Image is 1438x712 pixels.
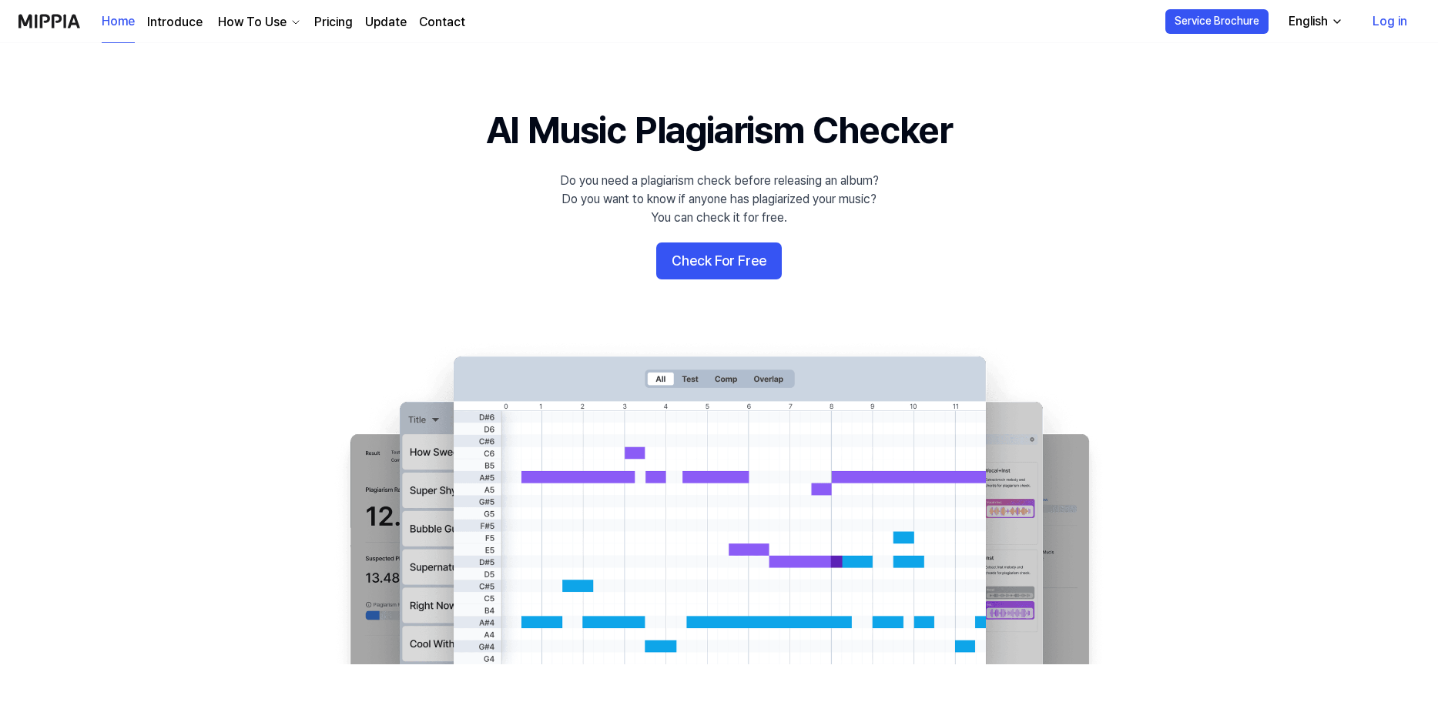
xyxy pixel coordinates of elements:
[419,13,465,32] a: Contact
[1276,6,1353,37] button: English
[1285,12,1331,31] div: English
[560,172,879,227] div: Do you need a plagiarism check before releasing an album? Do you want to know if anyone has plagi...
[486,105,952,156] h1: AI Music Plagiarism Checker
[365,13,407,32] a: Update
[319,341,1120,664] img: main Image
[215,13,302,32] button: How To Use
[147,13,203,32] a: Introduce
[1165,9,1269,34] button: Service Brochure
[314,13,353,32] a: Pricing
[102,1,135,43] a: Home
[656,242,782,279] button: Check For Free
[215,13,290,32] div: How To Use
